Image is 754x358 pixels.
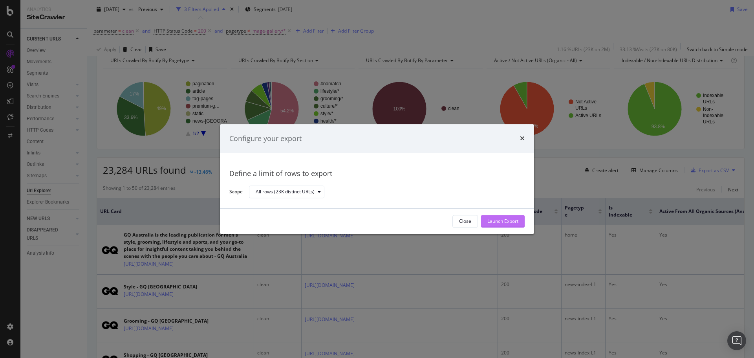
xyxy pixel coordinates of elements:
[249,186,324,198] button: All rows (23K distinct URLs)
[220,124,534,234] div: modal
[520,134,525,144] div: times
[229,188,243,197] label: Scope
[727,331,746,350] div: Open Intercom Messenger
[256,190,315,195] div: All rows (23K distinct URLs)
[487,218,518,225] div: Launch Export
[452,215,478,228] button: Close
[481,215,525,228] button: Launch Export
[229,134,302,144] div: Configure your export
[229,169,525,179] div: Define a limit of rows to export
[459,218,471,225] div: Close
